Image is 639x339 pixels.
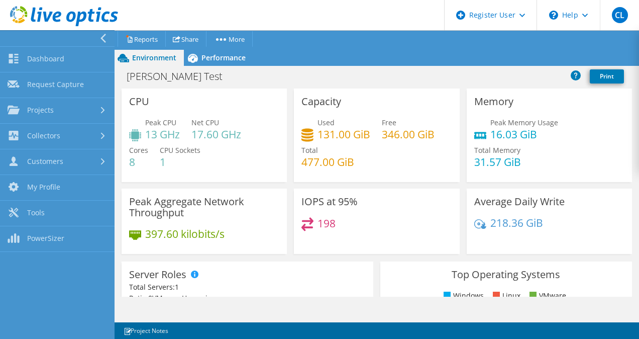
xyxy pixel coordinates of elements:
h4: 16.03 GiB [490,129,558,140]
h3: IOPS at 95% [301,196,358,207]
li: Windows [441,290,484,301]
h4: 198 [317,218,336,229]
h4: 1 [160,156,200,167]
a: Share [165,31,206,47]
a: Project Notes [117,324,175,337]
li: VMware [527,290,566,301]
h4: 131.00 GiB [317,129,370,140]
svg: \n [549,11,558,20]
span: Free [382,118,396,127]
h3: Memory [474,96,513,107]
div: Ratio: VMs per Hypervisor [129,293,366,304]
h4: 31.57 GiB [474,156,521,167]
a: Print [590,69,624,83]
h4: 8 [129,156,148,167]
h4: 397.60 kilobits/s [145,228,225,239]
span: 0 [148,293,152,303]
h4: 13 GHz [145,129,180,140]
h4: 477.00 GiB [301,156,354,167]
h3: Top Operating Systems [388,269,624,280]
h4: 218.36 GiB [490,217,543,228]
a: Reports [118,31,166,47]
h3: CPU [129,96,149,107]
h3: Average Daily Write [474,196,565,207]
h4: 346.00 GiB [382,129,435,140]
h3: Server Roles [129,269,186,280]
span: Cores [129,145,148,155]
span: Peak CPU [145,118,176,127]
h4: 17.60 GHz [191,129,241,140]
h1: [PERSON_NAME] Test [122,71,238,82]
span: CPU Sockets [160,145,200,155]
a: More [206,31,253,47]
span: CL [612,7,628,23]
span: Net CPU [191,118,219,127]
h3: Peak Aggregate Network Throughput [129,196,279,218]
div: Total Servers: [129,282,247,293]
span: Total Memory [474,145,520,155]
li: Linux [490,290,520,301]
span: 1 [175,282,179,292]
span: Environment [132,53,176,62]
span: Total [301,145,318,155]
h3: Capacity [301,96,341,107]
span: Performance [201,53,246,62]
span: Peak Memory Usage [490,118,558,127]
span: Used [317,118,335,127]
